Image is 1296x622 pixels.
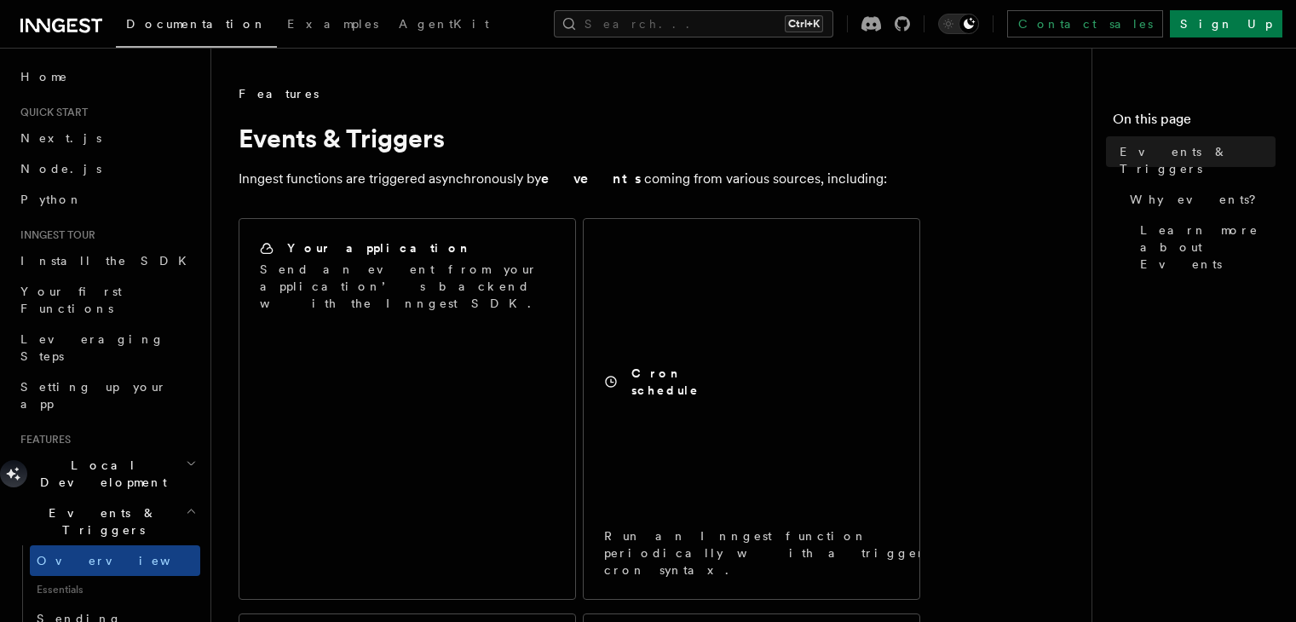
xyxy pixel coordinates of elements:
[116,5,277,48] a: Documentation
[1113,136,1276,184] a: Events & Triggers
[20,332,164,363] span: Leveraging Steps
[14,123,200,153] a: Next.js
[389,5,499,46] a: AgentKit
[1133,215,1276,279] a: Learn more about Events
[30,545,200,576] a: Overview
[14,371,200,419] a: Setting up your app
[37,554,212,567] span: Overview
[1123,184,1276,215] a: Why events?
[1170,10,1282,37] a: Sign Up
[239,167,920,191] p: Inngest functions are triggered asynchronously by coming from various sources, including:
[239,85,319,102] span: Features
[554,10,833,37] button: Search...Ctrl+K
[287,17,378,31] span: Examples
[20,131,101,145] span: Next.js
[541,170,644,187] strong: events
[260,261,555,312] p: Send an event from your application’s backend with the Inngest SDK.
[14,153,200,184] a: Node.js
[604,527,990,579] p: Run an Inngest function periodically with a trigger using cron syntax.
[1113,109,1276,136] h4: On this page
[938,14,979,34] button: Toggle dark mode
[399,17,489,31] span: AgentKit
[14,498,200,545] button: Events & Triggers
[239,123,920,153] h1: Events & Triggers
[20,380,167,411] span: Setting up your app
[277,5,389,46] a: Examples
[1140,222,1276,273] span: Learn more about Events
[14,433,71,446] span: Features
[20,193,83,206] span: Python
[239,218,576,600] a: Your applicationSend an event from your application’s backend with the Inngest SDK.
[1007,10,1163,37] a: Contact sales
[631,365,700,399] h2: Cron schedule
[20,68,68,85] span: Home
[20,254,197,268] span: Install the SDK
[583,218,920,600] a: Cron scheduleRun an Inngest function periodically with a trigger using cron syntax.
[14,450,200,498] button: Local Development
[126,17,267,31] span: Documentation
[20,162,101,176] span: Node.js
[20,285,122,315] span: Your first Functions
[14,106,88,119] span: Quick start
[287,239,472,256] h2: Your application
[1130,191,1268,208] span: Why events?
[14,228,95,242] span: Inngest tour
[14,324,200,371] a: Leveraging Steps
[1120,143,1276,177] span: Events & Triggers
[14,457,186,491] span: Local Development
[14,504,186,538] span: Events & Triggers
[30,576,200,603] span: Essentials
[14,245,200,276] a: Install the SDK
[785,15,823,32] kbd: Ctrl+K
[14,61,200,92] a: Home
[14,184,200,215] a: Python
[14,276,200,324] a: Your first Functions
